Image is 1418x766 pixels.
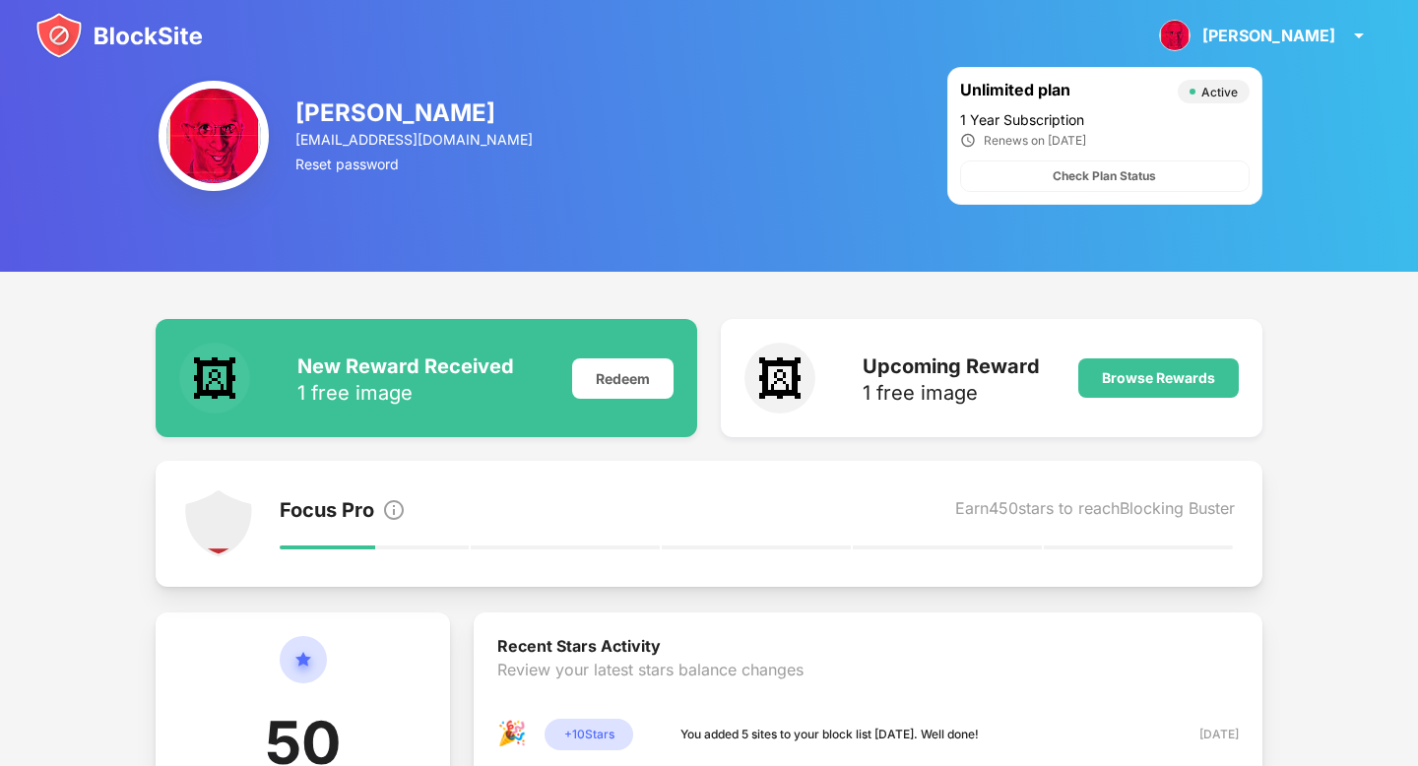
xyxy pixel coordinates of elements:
div: Active [1201,85,1238,99]
img: ACg8ocJxNG42bV2yIhh84y6z012BGbj7pnR2ST6m1WsHV5hRQsQh_1A=s96-c [159,81,269,191]
div: Check Plan Status [1053,166,1156,186]
div: [DATE] [1169,725,1239,744]
div: Reset password [295,156,536,172]
div: [PERSON_NAME] [295,98,536,127]
div: 1 free image [863,383,1040,403]
img: info.svg [382,498,406,522]
div: Unlimited plan [960,80,1168,103]
div: Focus Pro [280,498,374,526]
div: Earn 450 stars to reach Blocking Buster [955,498,1235,526]
img: ACg8ocJxNG42bV2yIhh84y6z012BGbj7pnR2ST6m1WsHV5hRQsQh_1A=s96-c [1159,20,1191,51]
img: blocksite-icon.svg [35,12,203,59]
img: points-level-1.svg [183,488,254,559]
div: [PERSON_NAME] [1202,26,1335,45]
div: New Reward Received [297,354,514,378]
div: [EMAIL_ADDRESS][DOMAIN_NAME] [295,131,536,148]
div: Upcoming Reward [863,354,1040,378]
div: 🎉 [497,719,529,750]
div: 1 Year Subscription [960,111,1250,128]
div: 🖼 [744,343,815,414]
img: circle-star.svg [280,636,327,707]
div: 🖼 [179,343,250,414]
div: Browse Rewards [1102,370,1215,386]
div: Redeem [572,358,674,399]
img: clock_ic.svg [960,132,976,149]
div: + 10 Stars [545,719,633,750]
div: Review your latest stars balance changes [497,660,1238,719]
div: Recent Stars Activity [497,636,1238,660]
div: 1 free image [297,383,514,403]
div: You added 5 sites to your block list [DATE]. Well done! [680,725,979,744]
div: Renews on [DATE] [984,133,1086,148]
